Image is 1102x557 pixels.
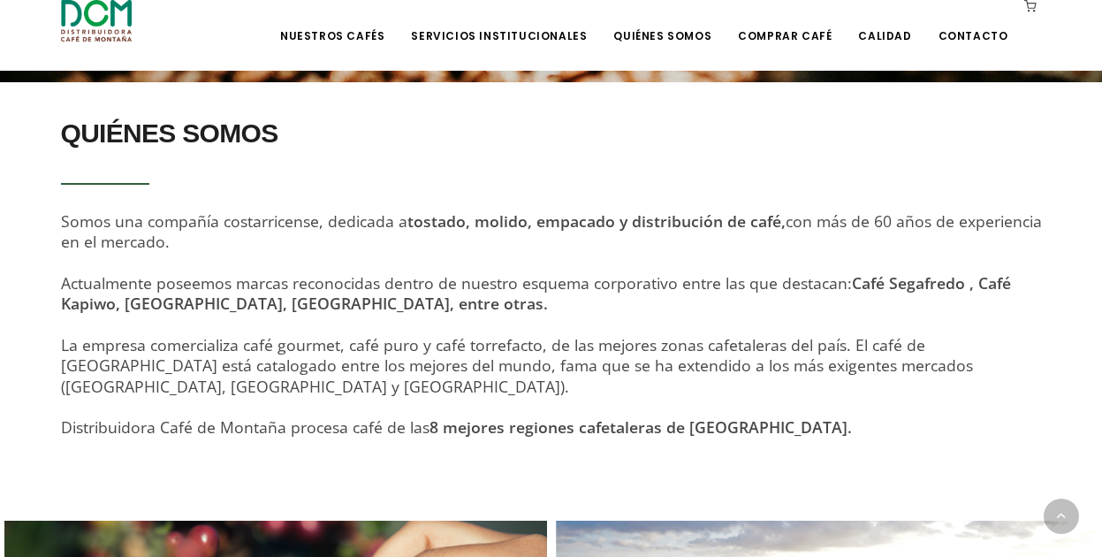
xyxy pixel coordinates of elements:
[429,416,852,438] strong: 8 mejores regiones cafetaleras de [GEOGRAPHIC_DATA].
[61,272,1011,314] strong: Café Segafredo , Café Kapiwo, [GEOGRAPHIC_DATA], [GEOGRAPHIC_DATA], entre otras.
[270,2,395,43] a: Nuestros Cafés
[727,2,842,43] a: Comprar Café
[400,2,597,43] a: Servicios Institucionales
[928,2,1019,43] a: Contacto
[61,334,973,397] span: La empresa comercializa café gourmet, café puro y café torrefacto, de las mejores zonas cafetaler...
[407,210,786,232] strong: tostado, molido, empacado y distribución de café,
[61,272,1011,314] span: Actualmente poseemos marcas reconocidas dentro de nuestro esquema corporativo entre las que desta...
[61,416,852,438] span: Distribuidora Café de Montaña procesa café de las
[61,109,1042,158] h2: QUIÉNES SOMOS
[603,2,722,43] a: Quiénes Somos
[61,210,1042,252] span: Somos una compañía costarricense, dedicada a con más de 60 años de experiencia en el mercado.
[847,2,922,43] a: Calidad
